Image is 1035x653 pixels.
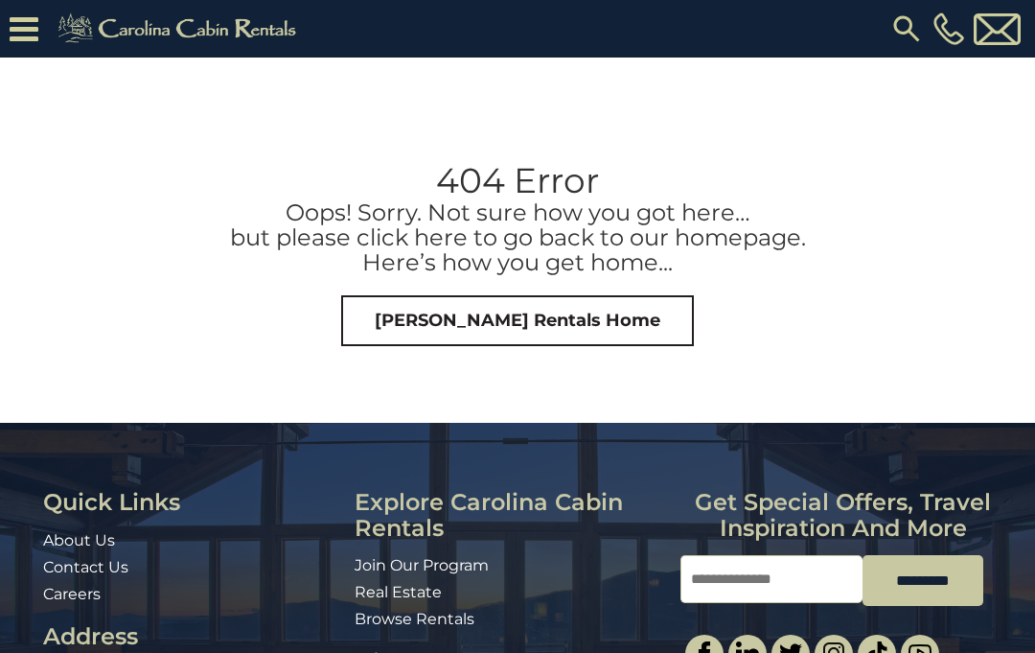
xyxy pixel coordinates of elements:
h3: Get special offers, travel inspiration and more [680,490,1006,541]
h3: Quick Links [43,490,340,515]
a: Contact Us [43,558,128,576]
a: About Us [43,531,115,549]
a: [PERSON_NAME] Rentals Home [341,295,694,347]
a: Browse Rentals [355,610,474,628]
h3: Address [43,624,340,649]
a: Careers [43,585,101,603]
a: Join Our Program [355,556,489,574]
a: Real Estate [355,583,442,601]
img: Khaki-logo.png [48,10,312,48]
a: [PHONE_NUMBER] [929,12,969,45]
img: search-regular.svg [889,12,924,46]
h3: Explore Carolina Cabin Rentals [355,490,666,541]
